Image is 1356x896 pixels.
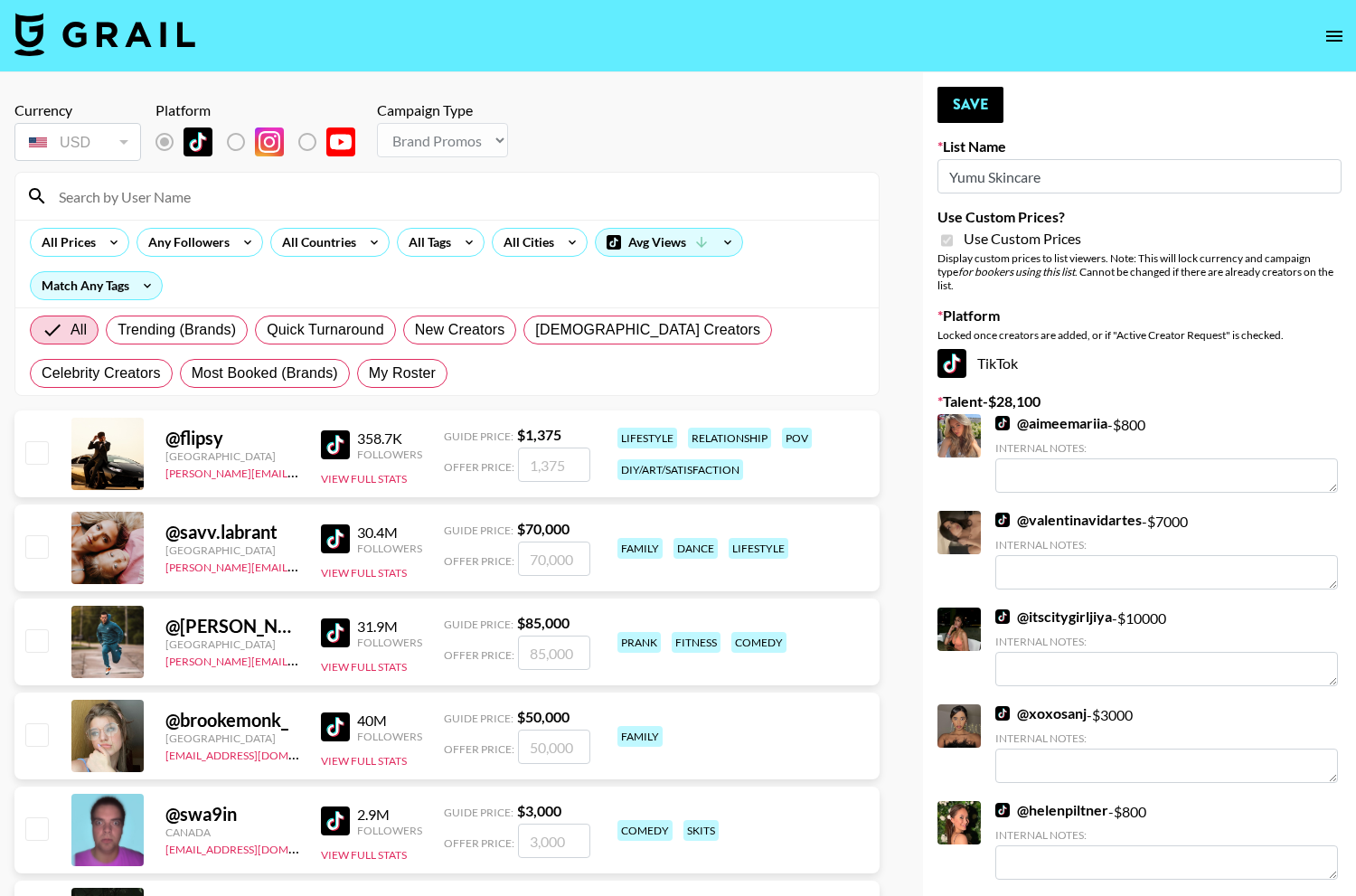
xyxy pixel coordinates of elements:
[673,538,718,559] div: dance
[596,229,742,256] div: Avg Views
[165,709,299,731] div: @ brookemonk_
[995,414,1107,432] a: @aimeemariia
[517,426,561,443] strong: $ 1,375
[137,229,233,256] div: Any Followers
[357,618,422,636] div: 31.9M
[535,319,760,341] span: [DEMOGRAPHIC_DATA] Creators
[995,441,1338,455] div: Internal Notes:
[321,754,407,768] button: View Full Stats
[937,137,1342,156] label: List Name
[357,448,422,461] div: Followers
[518,448,590,482] input: 1,375
[165,557,433,574] a: [PERSON_NAME][EMAIL_ADDRESS][DOMAIN_NAME]
[444,554,514,568] span: Offer Price:
[165,803,299,825] div: @ swa9in
[964,230,1081,248] span: Use Custom Prices
[995,801,1108,819] a: @helenpiltner
[31,229,99,256] div: All Prices
[617,632,661,653] div: prank
[518,730,590,764] input: 50,000
[444,523,513,537] span: Guide Price:
[165,637,299,651] div: [GEOGRAPHIC_DATA]
[995,608,1112,626] a: @itscitygirljiya
[995,704,1338,783] div: - $ 3000
[995,538,1338,552] div: Internal Notes:
[683,820,719,841] div: skits
[398,229,455,256] div: All Tags
[271,229,360,256] div: All Countries
[937,392,1342,410] label: Talent - $ 28,100
[995,803,1010,817] img: TikTok
[518,824,590,858] input: 3,000
[184,127,212,156] img: TikTok
[357,542,422,555] div: Followers
[937,251,1342,292] div: Display custom prices to list viewers. Note: This will lock currency and campaign type . Cannot b...
[357,712,422,730] div: 40M
[995,609,1010,624] img: TikTok
[357,730,422,743] div: Followers
[165,449,299,463] div: [GEOGRAPHIC_DATA]
[995,416,1010,430] img: TikTok
[321,472,407,486] button: View Full Stats
[14,101,141,119] div: Currency
[357,636,422,649] div: Followers
[118,319,236,341] span: Trending (Brands)
[14,13,195,56] img: Grail Talent
[444,460,514,474] span: Offer Price:
[71,319,87,341] span: All
[444,742,514,756] span: Offer Price:
[444,712,513,725] span: Guide Price:
[1316,18,1352,54] button: open drawer
[165,745,347,762] a: [EMAIL_ADDRESS][DOMAIN_NAME]
[995,704,1087,722] a: @xoxosanj
[995,511,1142,529] a: @valentinavidartes
[31,272,162,299] div: Match Any Tags
[165,731,299,745] div: [GEOGRAPHIC_DATA]
[18,127,137,158] div: USD
[267,319,384,341] span: Quick Turnaround
[42,363,161,384] span: Celebrity Creators
[357,523,422,542] div: 30.4M
[321,660,407,674] button: View Full Stats
[995,608,1338,686] div: - $ 10000
[444,618,513,631] span: Guide Price:
[517,520,570,537] strong: $ 70,000
[155,123,370,161] div: List locked to TikTok.
[958,265,1075,278] em: for bookers using this list
[617,820,673,841] div: comedy
[48,182,868,211] input: Search by User Name
[517,802,561,819] strong: $ 3,000
[995,801,1338,880] div: - $ 800
[617,428,677,448] div: lifestyle
[995,513,1010,527] img: TikTok
[518,636,590,670] input: 85,000
[165,825,299,839] div: Canada
[937,328,1342,342] div: Locked once creators are added, or if "Active Creator Request" is checked.
[165,427,299,449] div: @ flipsy
[937,349,1342,378] div: TikTok
[357,806,422,824] div: 2.9M
[415,319,505,341] span: New Creators
[493,229,558,256] div: All Cities
[995,731,1338,745] div: Internal Notes:
[995,828,1338,842] div: Internal Notes:
[321,848,407,862] button: View Full Stats
[326,127,355,156] img: YouTube
[321,430,350,459] img: TikTok
[517,708,570,725] strong: $ 50,000
[357,824,422,837] div: Followers
[165,615,299,637] div: @ [PERSON_NAME].[PERSON_NAME]
[937,208,1342,226] label: Use Custom Prices?
[937,349,966,378] img: TikTok
[518,542,590,576] input: 70,000
[357,429,422,448] div: 358.7K
[14,119,141,165] div: Currency is locked to USD
[617,459,743,480] div: diy/art/satisfaction
[321,806,350,835] img: TikTok
[165,543,299,557] div: [GEOGRAPHIC_DATA]
[321,618,350,647] img: TikTok
[937,87,1003,123] button: Save
[995,635,1338,648] div: Internal Notes:
[688,428,771,448] div: relationship
[617,538,663,559] div: family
